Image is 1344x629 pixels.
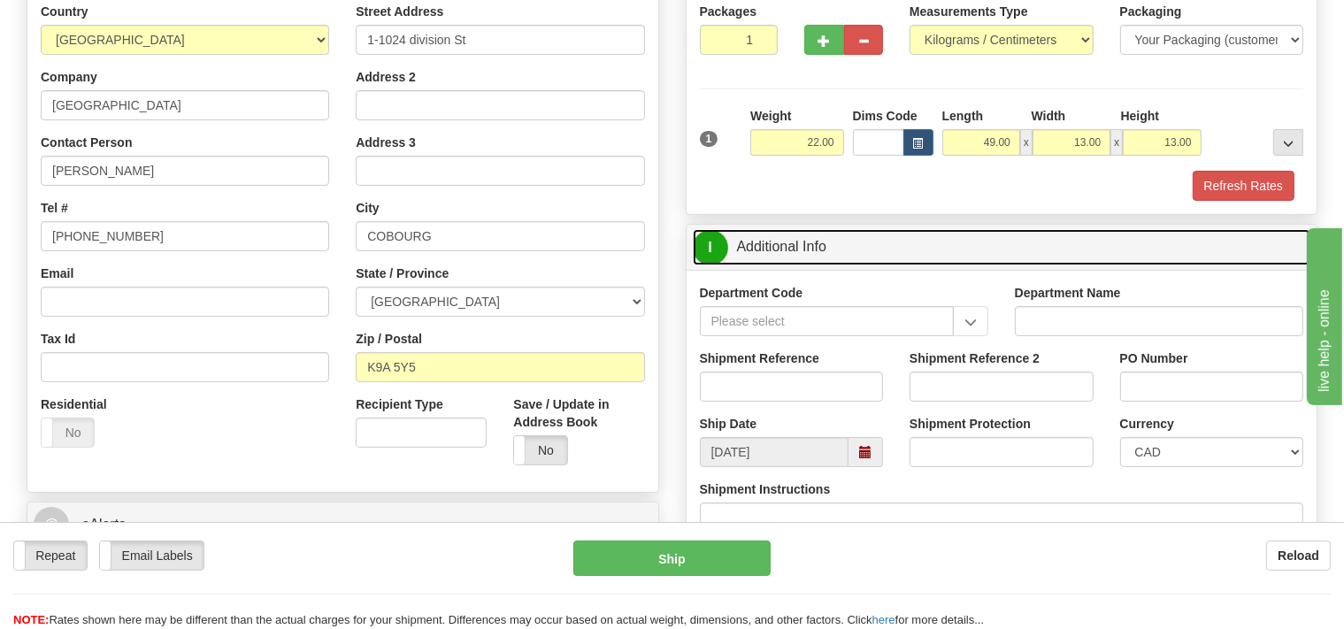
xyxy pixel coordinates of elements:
label: Country [41,3,88,20]
span: I [693,230,728,265]
label: Ship Date [700,415,757,433]
span: x [1020,129,1033,156]
iframe: chat widget [1303,224,1342,404]
label: No [42,418,94,447]
label: Company [41,68,97,86]
span: 1 [700,131,718,147]
span: NOTE: [13,613,49,626]
label: Weight [750,107,791,125]
label: Address 3 [356,134,416,151]
a: IAdditional Info [693,229,1311,265]
label: Shipment Reference [700,349,819,367]
label: Shipment Instructions [700,480,831,498]
button: Reload [1266,541,1331,571]
label: Height [1121,107,1160,125]
label: Length [942,107,984,125]
label: Recipient Type [356,395,443,413]
label: Residential [41,395,107,413]
div: ... [1273,129,1303,156]
label: Save / Update in Address Book [513,395,644,431]
label: Currency [1120,415,1174,433]
label: Email [41,265,73,282]
input: Please select [700,306,954,336]
label: City [356,199,379,217]
label: Zip / Postal [356,330,422,348]
label: State / Province [356,265,449,282]
label: PO Number [1120,349,1188,367]
label: Shipment Reference 2 [910,349,1040,367]
label: Email Labels [100,541,204,570]
label: Measurements Type [910,3,1028,20]
label: Packages [700,3,757,20]
label: Tax Id [41,330,75,348]
button: Ship [573,541,771,576]
label: No [514,436,566,464]
a: here [872,613,895,626]
span: @ [34,507,69,542]
label: Department Code [700,284,803,302]
label: Department Name [1015,284,1121,302]
label: Street Address [356,3,443,20]
span: eAlerts [81,517,126,532]
label: Tel # [41,199,68,217]
span: x [1110,129,1123,156]
label: Contact Person [41,134,132,151]
label: Dims Code [853,107,918,125]
div: live help - online [13,11,164,32]
button: Refresh Rates [1193,171,1294,201]
label: Address 2 [356,68,416,86]
input: Enter a location [356,25,644,55]
label: Width [1032,107,1066,125]
label: Shipment Protection [910,415,1031,433]
b: Reload [1278,548,1319,563]
label: Packaging [1120,3,1182,20]
label: Repeat [14,541,87,570]
a: @ eAlerts [34,507,652,543]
